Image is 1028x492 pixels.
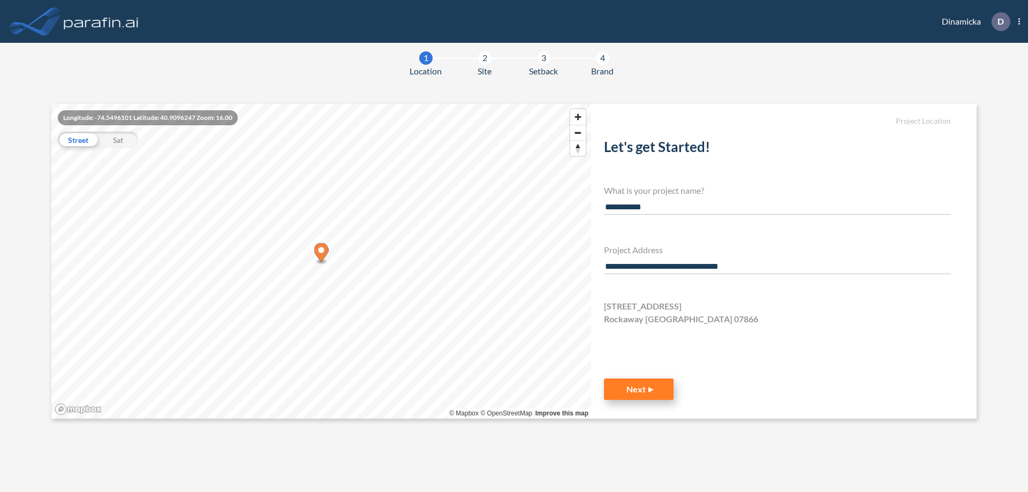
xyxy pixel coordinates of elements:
[997,17,1004,26] p: D
[604,139,951,160] h2: Let's get Started!
[410,65,442,78] span: Location
[480,410,532,417] a: OpenStreetMap
[62,11,141,32] img: logo
[314,243,329,265] div: Map marker
[98,132,138,148] div: Sat
[51,104,591,419] canvas: Map
[591,65,614,78] span: Brand
[604,313,758,326] span: Rockaway [GEOGRAPHIC_DATA] 07866
[604,185,951,195] h4: What is your project name?
[537,51,550,65] div: 3
[570,125,586,140] button: Zoom out
[604,300,682,313] span: [STREET_ADDRESS]
[570,141,586,156] span: Reset bearing to north
[604,379,674,400] button: Next
[58,132,98,148] div: Street
[478,51,492,65] div: 2
[55,403,102,415] a: Mapbox homepage
[449,410,479,417] a: Mapbox
[58,110,238,125] div: Longitude: -74.5496101 Latitude: 40.9096247 Zoom: 16.00
[570,140,586,156] button: Reset bearing to north
[604,245,951,255] h4: Project Address
[596,51,609,65] div: 4
[419,51,433,65] div: 1
[478,65,492,78] span: Site
[604,117,951,126] h5: Project Location
[529,65,558,78] span: Setback
[570,109,586,125] button: Zoom in
[535,410,588,417] a: Improve this map
[926,12,1020,31] div: Dinamicka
